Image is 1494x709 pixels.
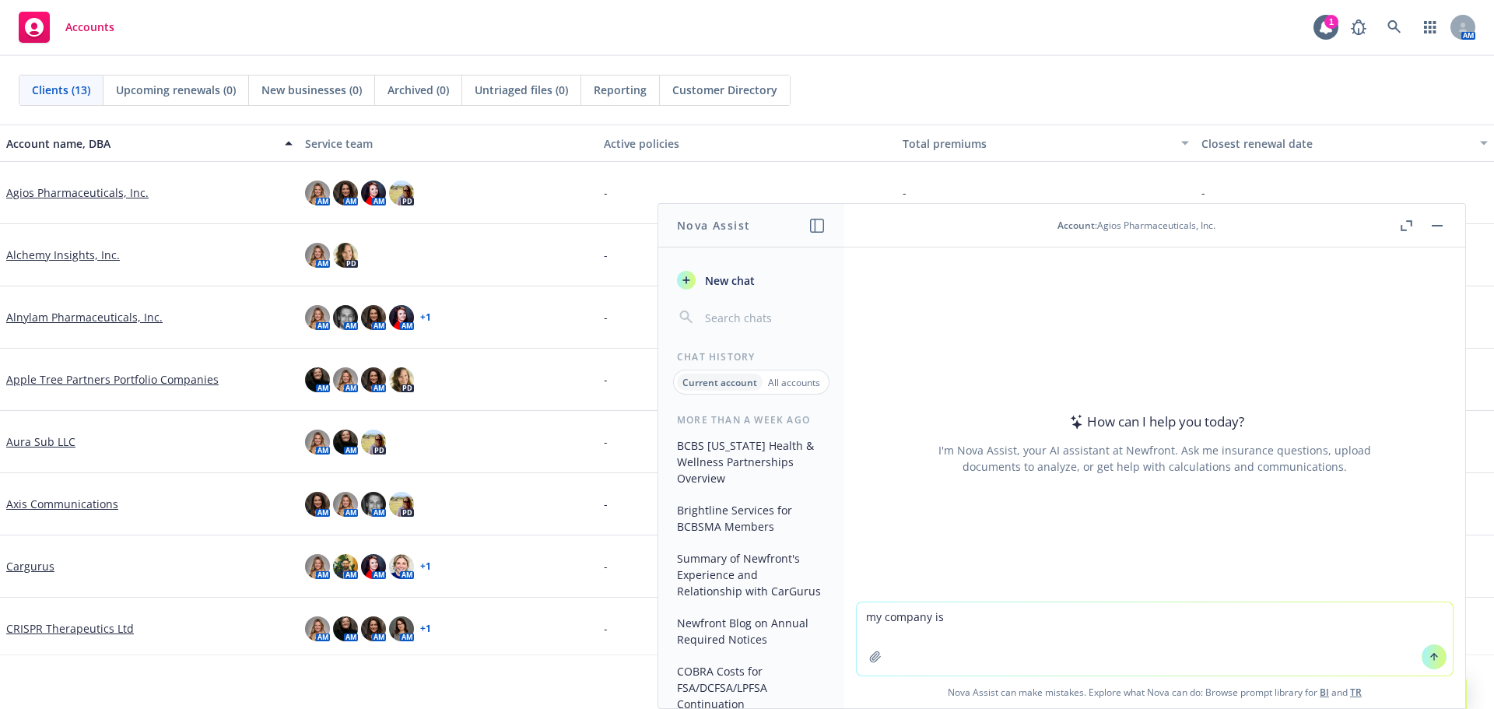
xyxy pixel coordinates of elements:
[305,243,330,268] img: photo
[389,181,414,205] img: photo
[658,350,844,363] div: Chat History
[768,376,820,389] p: All accounts
[361,430,386,455] img: photo
[1343,12,1374,43] a: Report a Bug
[604,135,890,152] div: Active policies
[604,433,608,450] span: -
[702,272,755,289] span: New chat
[6,184,149,201] a: Agios Pharmaceuticals, Inc.
[6,496,118,512] a: Axis Communications
[389,305,414,330] img: photo
[1320,686,1329,699] a: BI
[1195,125,1494,162] button: Closest renewal date
[32,82,90,98] span: Clients (13)
[604,184,608,201] span: -
[1065,412,1244,432] div: How can I help you today?
[936,442,1373,475] div: I'm Nova Assist, your AI assistant at Newfront. Ask me insurance questions, upload documents to a...
[1201,135,1471,152] div: Closest renewal date
[6,371,219,388] a: Apple Tree Partners Portfolio Companies
[305,181,330,205] img: photo
[333,367,358,392] img: photo
[702,307,826,328] input: Search chats
[305,616,330,641] img: photo
[671,433,832,491] button: BCBS [US_STATE] Health & Wellness Partnerships Overview
[305,492,330,517] img: photo
[333,492,358,517] img: photo
[604,558,608,574] span: -
[1324,15,1338,29] div: 1
[333,305,358,330] img: photo
[389,492,414,517] img: photo
[1350,686,1362,699] a: TR
[388,82,449,98] span: Archived (0)
[1057,219,1095,232] span: Account
[361,616,386,641] img: photo
[604,247,608,263] span: -
[420,313,431,322] a: + 1
[389,367,414,392] img: photo
[682,376,757,389] p: Current account
[361,492,386,517] img: photo
[333,430,358,455] img: photo
[333,554,358,579] img: photo
[6,247,120,263] a: Alchemy Insights, Inc.
[305,135,591,152] div: Service team
[361,554,386,579] img: photo
[333,243,358,268] img: photo
[6,309,163,325] a: Alnylam Pharmaceuticals, Inc.
[857,602,1453,676] textarea: my company is
[420,624,431,634] a: + 1
[598,125,896,162] button: Active policies
[475,82,568,98] span: Untriaged files (0)
[389,616,414,641] img: photo
[671,266,832,294] button: New chat
[12,5,121,49] a: Accounts
[903,184,907,201] span: -
[361,367,386,392] img: photo
[1415,12,1446,43] a: Switch app
[1057,219,1215,232] div: : Agios Pharmaceuticals, Inc.
[850,676,1459,708] span: Nova Assist can make mistakes. Explore what Nova can do: Browse prompt library for and
[658,413,844,426] div: More than a week ago
[672,82,777,98] span: Customer Directory
[1379,12,1410,43] a: Search
[65,21,114,33] span: Accounts
[261,82,362,98] span: New businesses (0)
[671,610,832,652] button: Newfront Blog on Annual Required Notices
[333,181,358,205] img: photo
[305,367,330,392] img: photo
[594,82,647,98] span: Reporting
[671,546,832,604] button: Summary of Newfront's Experience and Relationship with CarGurus
[604,371,608,388] span: -
[604,620,608,637] span: -
[305,430,330,455] img: photo
[420,562,431,571] a: + 1
[604,309,608,325] span: -
[6,558,54,574] a: Cargurus
[6,433,75,450] a: Aura Sub LLC
[6,620,134,637] a: CRISPR Therapeutics Ltd
[361,181,386,205] img: photo
[116,82,236,98] span: Upcoming renewals (0)
[305,554,330,579] img: photo
[1201,184,1205,201] span: -
[677,217,750,233] h1: Nova Assist
[6,135,275,152] div: Account name, DBA
[305,305,330,330] img: photo
[896,125,1195,162] button: Total premiums
[903,135,1172,152] div: Total premiums
[604,496,608,512] span: -
[671,497,832,539] button: Brightline Services for BCBSMA Members
[299,125,598,162] button: Service team
[389,554,414,579] img: photo
[361,305,386,330] img: photo
[333,616,358,641] img: photo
